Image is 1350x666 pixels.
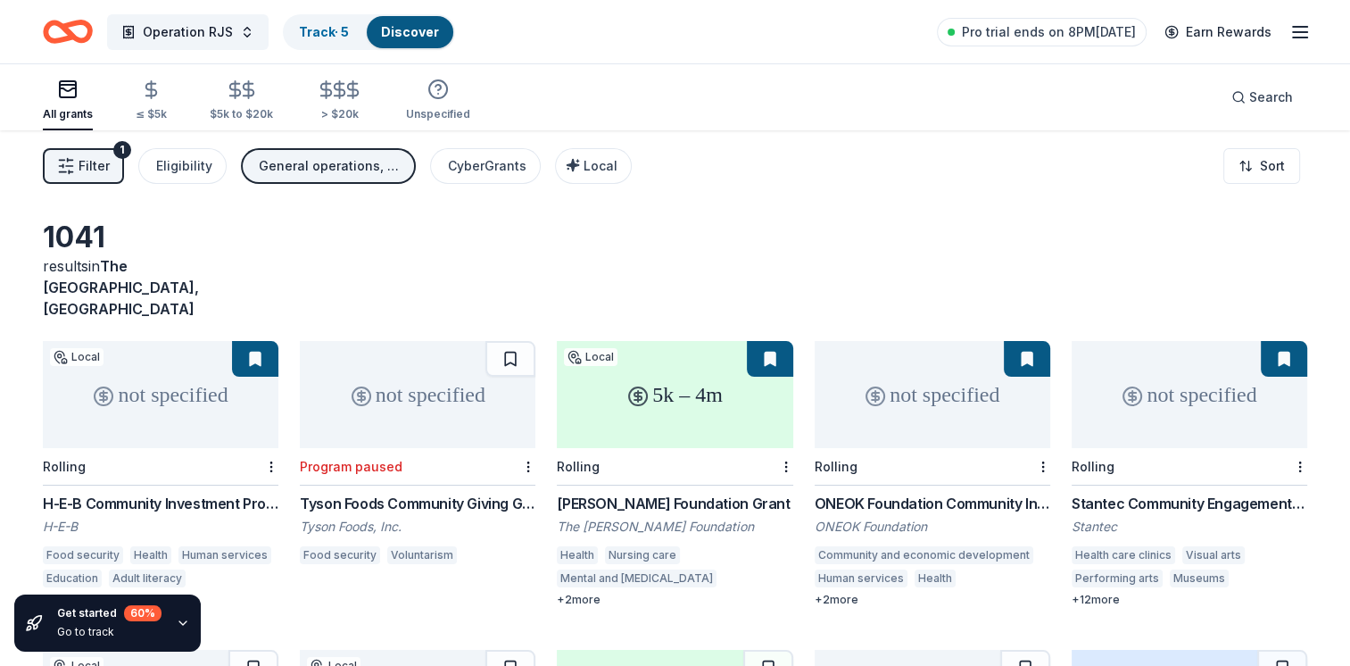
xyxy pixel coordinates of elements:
span: in [43,257,199,318]
div: Rolling [43,459,86,474]
a: 5k – 4mLocalRolling[PERSON_NAME] Foundation GrantThe [PERSON_NAME] FoundationHealthNursing careMe... [557,341,792,607]
div: 5k – 4m [557,341,792,448]
button: > $20k [316,72,363,130]
div: Tyson Foods, Inc. [300,518,535,536]
a: not specifiedLocalRollingH-E-B Community Investment ProgramH-E-BFood securityHealthHuman services... [43,341,278,607]
span: The [GEOGRAPHIC_DATA], [GEOGRAPHIC_DATA] [43,257,199,318]
div: Tyson Foods Community Giving Grants [300,493,535,514]
div: Food security [43,546,123,564]
a: Track· 5 [299,24,349,39]
div: General operations, Capital, Exhibitions, Projects & programming [259,155,402,177]
a: Home [43,11,93,53]
div: Health care clinics [1072,546,1175,564]
button: Sort [1223,148,1300,184]
div: not specified [815,341,1050,448]
div: [PERSON_NAME] Foundation Grant [557,493,792,514]
div: Adult literacy [109,570,186,587]
button: $5k to $20k [210,72,273,130]
div: Performing arts [1072,570,1163,587]
span: Pro trial ends on 8PM[DATE] [962,21,1136,43]
a: Earn Rewards [1154,16,1282,48]
div: + 2 more [557,593,792,607]
div: not specified [300,341,535,448]
div: Stantec [1072,518,1307,536]
div: Unspecified [406,107,470,121]
button: Filter1 [43,148,124,184]
div: Program paused [300,459,402,474]
div: H-E-B [43,518,278,536]
div: Education [43,570,102,587]
div: Rolling [1072,459,1114,474]
div: Local [564,348,617,366]
div: Local [50,348,104,366]
div: Food security [300,546,380,564]
span: Sort [1260,155,1285,177]
div: Visual arts [1182,546,1245,564]
div: results [43,255,278,320]
button: Track· 5Discover [283,14,455,50]
div: Health [915,570,956,587]
span: Filter [79,155,110,177]
span: Operation RJS [143,21,233,43]
div: CyberGrants [448,155,526,177]
div: not specified [43,341,278,448]
div: Environment [193,570,266,587]
div: Nursing care [605,546,680,564]
button: ≤ $5k [136,72,167,130]
div: All grants [43,107,93,121]
div: 1 [113,141,131,159]
div: Human services [815,570,907,587]
button: All grants [43,71,93,130]
div: Get started [57,605,162,621]
div: Rolling [815,459,857,474]
div: ≤ $5k [136,107,167,121]
button: Unspecified [406,71,470,130]
div: Eligibility [156,155,212,177]
div: > $20k [316,107,363,121]
div: Health [130,546,171,564]
button: General operations, Capital, Exhibitions, Projects & programming [241,148,416,184]
button: Eligibility [138,148,227,184]
button: Search [1217,79,1307,115]
button: Local [555,148,632,184]
div: 1041 [43,220,278,255]
div: $5k to $20k [210,107,273,121]
button: CyberGrants [430,148,541,184]
span: Local [584,158,617,173]
div: Museums [1170,570,1229,587]
button: Operation RJS [107,14,269,50]
a: not specifiedRollingONEOK Foundation Community Investments GrantsONEOK FoundationCommunity and ec... [815,341,1050,607]
div: Community and economic development [815,546,1033,564]
a: Pro trial ends on 8PM[DATE] [937,18,1147,46]
div: Voluntarism [387,546,457,564]
div: 60 % [124,605,162,621]
a: not specifiedProgram pausedTyson Foods Community Giving GrantsTyson Foods, Inc.Food securityVolun... [300,341,535,570]
div: ONEOK Foundation Community Investments Grants [815,493,1050,514]
div: Environment [963,570,1036,587]
div: The [PERSON_NAME] Foundation [557,518,792,536]
div: Human services [178,546,271,564]
div: ONEOK Foundation [815,518,1050,536]
div: Health [557,546,598,564]
div: Mental and [MEDICAL_DATA] [557,570,716,587]
div: + 12 more [1072,593,1307,607]
div: Stantec Community Engagement Grant [1072,493,1307,514]
div: + 2 more [815,593,1050,607]
div: not specified [1072,341,1307,448]
div: Go to track [57,625,162,639]
a: Discover [381,24,439,39]
span: Search [1249,87,1293,108]
a: not specifiedRollingStantec Community Engagement GrantStantecHealth care clinicsVisual artsPerfor... [1072,341,1307,607]
div: H-E-B Community Investment Program [43,493,278,514]
div: Rolling [557,459,600,474]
